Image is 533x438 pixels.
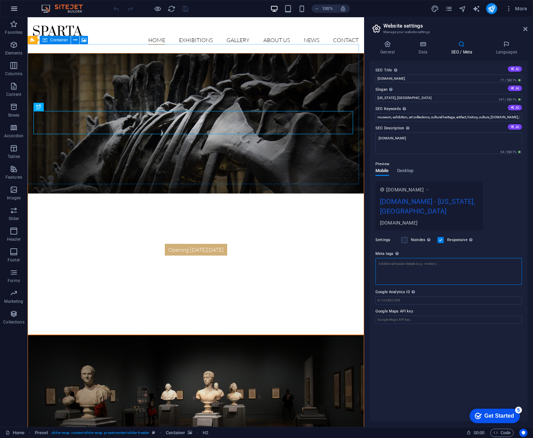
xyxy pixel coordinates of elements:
h4: Data [408,41,441,55]
p: Marketing [4,299,23,304]
div: [DOMAIN_NAME] [380,219,479,226]
p: Footer [8,257,20,263]
label: Google Maps API key [375,307,522,316]
label: Noindex [411,236,433,244]
button: reload [167,4,175,13]
i: This element contains a background [188,431,192,435]
span: Container [50,38,68,42]
span: Click to select. Double-click to edit [35,429,48,437]
input: Slogan... [375,94,522,102]
button: Slogan [508,86,522,91]
label: Meta tags [375,250,522,258]
button: SEO Description [508,124,522,130]
label: Slogan [375,86,522,94]
span: Click to select. Double-click to edit [166,429,185,437]
h6: 100% [322,4,333,13]
button: More [503,3,530,14]
span: 77 / 580 Px [499,78,522,83]
span: Desktop [397,167,414,176]
i: Navigator [459,5,466,13]
label: Settings [375,236,398,244]
p: Columns [5,71,22,77]
label: SEO Title [375,66,522,74]
div: Preview [375,168,413,181]
button: SEO Title [508,66,522,72]
label: SEO Description [375,124,522,132]
span: More [505,5,527,12]
span: [DOMAIN_NAME] [386,186,424,193]
p: Boxes [8,112,20,118]
h4: General [370,41,408,55]
span: Mobile [375,167,389,176]
p: Preview [375,160,389,168]
i: Design (Ctrl+Alt+Y) [431,5,439,13]
span: 147 / 580 Px [497,97,522,102]
i: This element is a customizable preset [152,431,155,435]
button: 100% [312,4,336,13]
span: . slider-wrap .content-slider-wrap .preset-content-slider-header [51,429,149,437]
div: [DOMAIN_NAME] - [US_STATE], [GEOGRAPHIC_DATA] [380,196,479,219]
i: On resize automatically adjust zoom level to fit chosen device. [340,6,346,12]
i: Reload page [168,5,175,13]
p: Elements [5,50,23,56]
input: G-1A2B3C456 [375,296,522,305]
p: Images [7,195,21,201]
p: Tables [8,154,20,159]
a: Click to cancel selection. Double-click to open Pages [6,429,24,437]
div: 5 [51,1,58,8]
nav: breadcrumb [35,429,209,437]
span: : [479,430,480,435]
button: Code [490,429,514,437]
p: Collections [3,319,24,325]
h6: Session time [466,429,485,437]
button: Click here to leave preview mode and continue editing [153,4,162,13]
div: Get Started 5 items remaining, 0% complete [6,3,56,18]
i: AI Writer [472,5,480,13]
p: Content [6,92,21,97]
h4: SEO / Meta [441,41,485,55]
div: Get Started [20,8,50,14]
span: 00 00 [474,429,484,437]
i: Publish [487,5,495,13]
label: SEO Keywords [375,105,522,113]
h3: Manage your website settings [383,29,514,35]
p: Favorites [5,30,22,35]
button: Usercentrics [519,429,527,437]
h4: Languages [485,41,527,55]
span: Click to select. Double-click to edit [203,429,208,437]
span: Code [493,429,511,437]
button: navigator [459,4,467,13]
label: Google Analytics ID [375,288,522,296]
span: 54 / 990 Px [499,150,522,155]
button: text_generator [472,4,481,13]
p: Header [7,237,21,242]
img: Editor Logo [40,4,91,13]
button: publish [486,3,497,14]
p: Features [6,175,22,180]
p: Forms [8,278,20,283]
button: pages [445,4,453,13]
button: SEO Keywords [508,105,522,110]
p: Accordion [4,133,23,139]
input: Google Maps API key... [375,316,522,324]
h2: Website settings [383,23,527,29]
label: Responsive [447,236,474,244]
button: design [431,4,439,13]
i: Pages (Ctrl+Alt+S) [445,5,453,13]
p: Slider [9,216,19,221]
